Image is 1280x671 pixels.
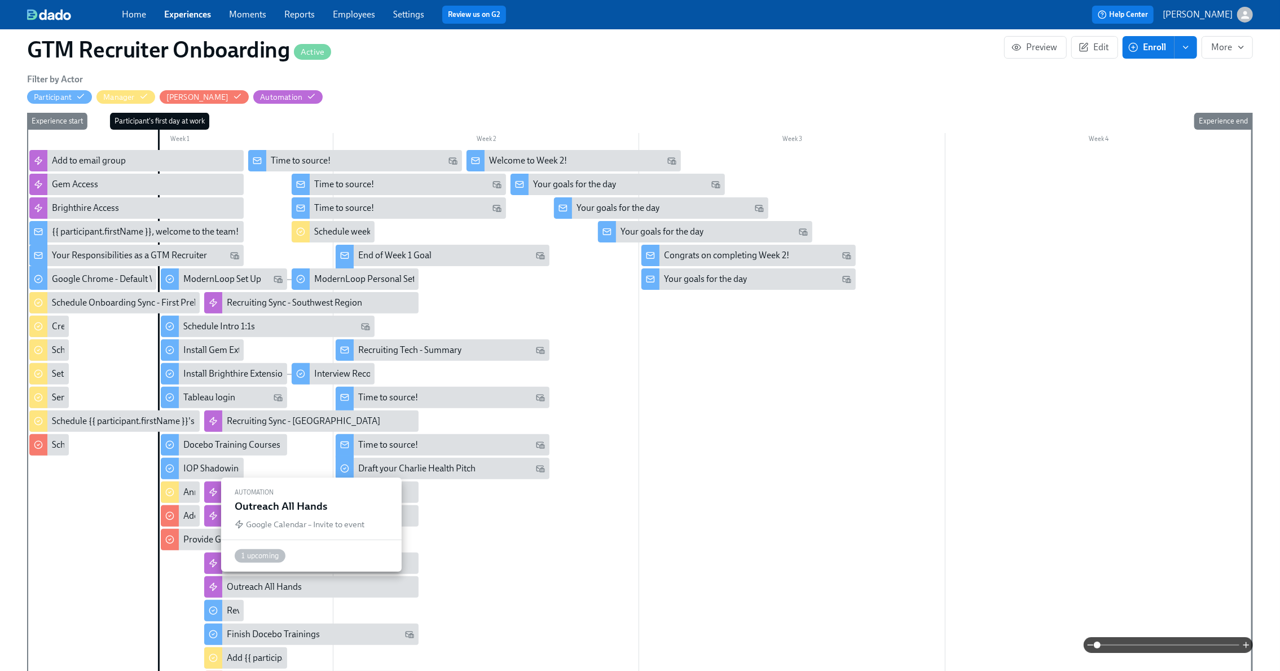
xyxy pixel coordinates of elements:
[161,316,375,337] div: Schedule Intro 1:1s
[161,529,244,550] div: Provide Greenhouse permissions
[511,174,725,195] div: Your goals for the day
[358,391,418,404] div: Time to source!
[246,518,364,531] div: Google Calendar – Invite to event
[1131,42,1166,53] span: Enroll
[333,133,640,148] div: Week 2
[336,434,550,456] div: Time to source!
[1092,6,1154,24] button: Help Center
[52,391,115,404] div: Send intro email
[314,178,374,191] div: Time to source!
[621,226,703,238] div: Your goals for the day
[1163,7,1253,23] button: [PERSON_NAME]
[204,624,419,645] div: Finish Docebo Trainings
[227,581,302,593] div: Outreach All Hands
[227,604,310,617] div: Review our team SOP
[161,434,288,456] div: Docebo Training Courses
[314,202,374,214] div: Time to source!
[29,387,69,408] div: Send intro email
[1175,36,1197,59] button: enroll
[248,150,463,171] div: Time to source!
[448,156,458,165] svg: Work Email
[29,197,244,219] div: Brighthire Access
[755,204,764,213] svg: Work Email
[183,273,261,285] div: ModernLoop Set Up
[1211,42,1243,53] span: More
[52,202,119,214] div: Brighthire Access
[52,226,239,238] div: {{ participant.firstName }}, welcome to the team!
[292,363,375,385] div: Interview Recording Review
[536,464,545,473] svg: Work Email
[554,197,768,219] div: Your goals for the day
[598,221,812,242] div: Your goals for the day
[27,73,83,86] h6: Filter by Actor
[536,393,545,402] svg: Work Email
[29,410,200,432] div: Schedule {{ participant.firstName }}'s intro with other manager
[161,482,200,503] div: Announce new hire in [GEOGRAPHIC_DATA]
[292,268,419,290] div: ModernLoop Personal Settings
[664,273,747,285] div: Your goals for the day
[29,268,156,290] div: Google Chrome - Default Web Browser
[204,576,419,598] div: Outreach All Hands
[204,410,419,432] div: Recruiting Sync - [GEOGRAPHIC_DATA]
[52,154,126,167] div: Add to email group
[489,154,567,167] div: Welcome to Week 2!
[336,458,550,479] div: Draft your Charlie Health Pitch
[164,9,211,20] a: Experiences
[183,486,357,498] div: Announce new hire in [GEOGRAPHIC_DATA]
[204,482,419,503] div: Recruiting Sync - [GEOGRAPHIC_DATA]
[639,133,945,148] div: Week 3
[183,344,267,356] div: Install Gem Extension
[161,387,288,408] div: Tableau login
[183,533,311,546] div: Provide Greenhouse permissions
[292,221,375,242] div: Schedule weekly 1:1s with {{ participant.fullName }}
[204,553,419,574] div: Recruiting Sync - [GEOGRAPHIC_DATA]
[292,197,506,219] div: Time to source!
[52,178,98,191] div: Gem Access
[253,90,323,104] button: Automation
[536,346,545,355] svg: Work Email
[405,630,414,639] svg: Work Email
[667,156,676,165] svg: Work Email
[492,204,502,213] svg: Work Email
[842,251,851,260] svg: Work Email
[235,499,388,514] h5: Outreach All Hands
[1123,36,1175,59] button: Enroll
[271,154,331,167] div: Time to source!
[52,249,207,262] div: Your Responsibilities as a GTM Recruiter
[230,251,239,260] svg: Work Email
[227,415,380,427] div: Recruiting Sync - [GEOGRAPHIC_DATA]
[52,439,227,451] div: Schedule Greenhouse & ModernLoop Review
[448,9,500,20] a: Review us on G2
[183,510,436,522] div: Add {{ participant.fullName }} to all GTM recruiting slack channels
[103,92,134,103] div: Hide Manager
[29,339,69,361] div: Schedule intro with {{ participant.fullName }} and {{ manager.firstName }}
[29,150,244,171] div: Add to email group
[27,90,92,104] button: Participant
[34,92,72,103] div: Hide Participant
[183,391,235,404] div: Tableau login
[711,180,720,189] svg: Work Email
[361,322,370,331] svg: Work Email
[227,297,362,309] div: Recruiting Sync - Southwest Region
[29,316,69,337] div: Create Outreach Review w/ Manager meeting for {{ participant.fullName }}
[161,268,288,290] div: ModernLoop Set Up
[577,202,659,214] div: Your goals for the day
[292,174,506,195] div: Time to source!
[842,275,851,284] svg: Work Email
[166,92,229,103] div: Hide Mel Mohn
[27,9,71,20] img: dado
[1194,113,1252,130] div: Experience end
[393,9,424,20] a: Settings
[29,292,200,314] div: Schedule Onboarding Sync - First Prelims
[183,320,255,333] div: Schedule Intro 1:1s
[52,368,152,380] div: Set up daily EOD wrap ups
[274,393,283,402] svg: Work Email
[204,292,419,314] div: Recruiting Sync - Southwest Region
[442,6,506,24] button: Review us on G2
[533,178,616,191] div: Your goals for the day
[183,462,275,475] div: IOP Shadowing Session
[1004,36,1067,59] button: Preview
[1071,36,1118,59] button: Edit
[1098,9,1148,20] span: Help Center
